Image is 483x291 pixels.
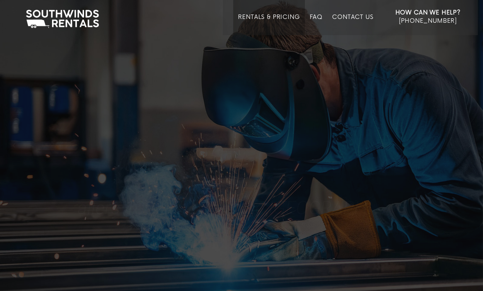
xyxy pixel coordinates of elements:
strong: How Can We Help? [395,9,461,16]
a: How Can We Help? [PHONE_NUMBER] [395,9,461,30]
a: FAQ [310,14,323,35]
div: Made in [74,175,164,205]
div: We rent trailers 100% made in the [GEOGRAPHIC_DATA] [1,197,444,219]
span: [PHONE_NUMBER] [399,18,457,24]
a: Contact Us [332,14,373,35]
img: Southwinds Rentals Logo [22,8,102,30]
a: Rentals & Pricing [238,14,300,35]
